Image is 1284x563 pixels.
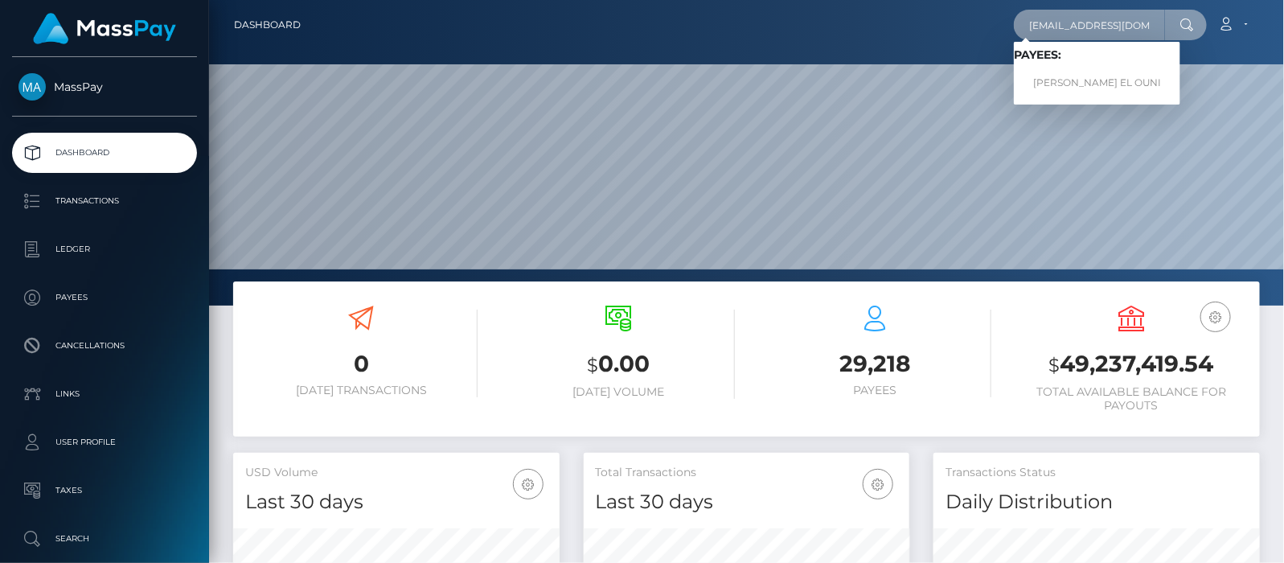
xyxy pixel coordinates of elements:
h5: Transactions Status [946,465,1248,481]
h4: Daily Distribution [946,488,1248,516]
h6: [DATE] Volume [502,385,734,399]
input: Search... [1014,10,1165,40]
a: Transactions [12,181,197,221]
h3: 29,218 [759,348,991,380]
a: Links [12,374,197,414]
a: Dashboard [234,8,301,42]
a: Search [12,519,197,559]
h3: 49,237,419.54 [1015,348,1248,381]
img: MassPay Logo [33,13,176,44]
h6: Payees [759,384,991,397]
p: Search [18,527,191,551]
h4: Last 30 days [596,488,898,516]
h6: [DATE] Transactions [245,384,478,397]
p: Cancellations [18,334,191,358]
p: User Profile [18,430,191,454]
a: Cancellations [12,326,197,366]
a: Taxes [12,471,197,511]
h3: 0.00 [502,348,734,381]
h3: 0 [245,348,478,380]
a: Payees [12,277,197,318]
p: Links [18,382,191,406]
a: [PERSON_NAME] EL OUNI [1014,68,1180,98]
p: Payees [18,286,191,310]
small: $ [587,354,598,376]
p: Taxes [18,479,191,503]
h6: Payees: [1014,48,1180,62]
h5: USD Volume [245,465,548,481]
a: Ledger [12,229,197,269]
span: MassPay [12,80,197,94]
a: User Profile [12,422,197,462]
h5: Total Transactions [596,465,898,481]
small: $ [1049,354,1060,376]
h6: Total Available Balance for Payouts [1015,385,1248,413]
p: Transactions [18,189,191,213]
a: Dashboard [12,133,197,173]
img: MassPay [18,73,46,101]
h4: Last 30 days [245,488,548,516]
p: Dashboard [18,141,191,165]
p: Ledger [18,237,191,261]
